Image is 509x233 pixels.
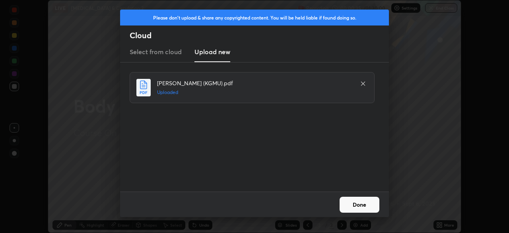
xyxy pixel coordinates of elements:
[340,197,379,213] button: Done
[157,89,352,96] h5: Uploaded
[157,79,352,87] h4: [PERSON_NAME] (KGMU).pdf
[194,47,230,57] h3: Upload new
[130,30,389,41] h2: Cloud
[120,10,389,25] div: Please don't upload & share any copyrighted content. You will be held liable if found doing so.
